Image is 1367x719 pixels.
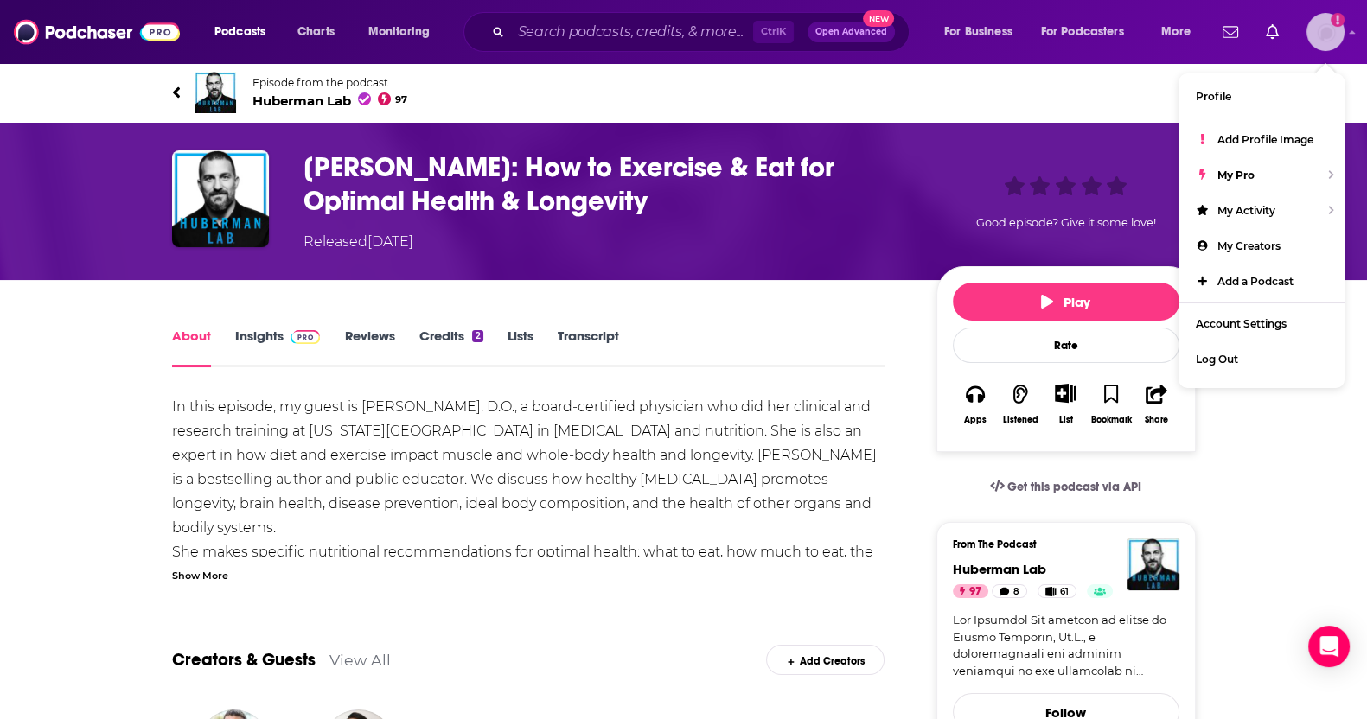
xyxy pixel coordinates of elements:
img: Huberman Lab [1127,538,1179,590]
span: Monitoring [368,20,430,44]
h1: Dr. Gabrielle Lyon: How to Exercise & Eat for Optimal Health & Longevity [303,150,909,218]
div: Search podcasts, credits, & more... [480,12,926,52]
a: View All [329,651,391,669]
a: 97 [953,584,988,598]
button: Show profile menu [1306,13,1345,51]
img: Dr. Gabrielle Lyon: How to Exercise & Eat for Optimal Health & Longevity [172,150,269,247]
span: My Pro [1217,169,1255,181]
div: Listened [1003,415,1038,425]
span: For Podcasters [1041,20,1124,44]
button: open menu [1030,18,1149,46]
span: New [863,10,894,27]
span: My Creators [1217,239,1281,252]
span: Good episode? Give it some love! [976,216,1156,229]
div: Show More ButtonList [1043,372,1088,436]
a: Add Profile Image [1179,122,1345,157]
div: Add Creators [766,645,885,675]
span: Add Profile Image [1217,133,1313,146]
img: Podchaser Pro [291,330,321,344]
span: For Business [944,20,1012,44]
button: Play [953,283,1179,321]
span: My Activity [1217,204,1275,217]
div: Open Intercom Messenger [1308,626,1350,667]
a: Credits2 [418,328,482,367]
a: Get this podcast via API [976,466,1156,508]
div: Share [1145,415,1168,425]
span: More [1161,20,1191,44]
button: Listened [998,372,1043,436]
span: Account Settings [1196,317,1287,330]
div: Apps [964,415,987,425]
h3: From The Podcast [953,538,1166,550]
span: 97 [395,96,407,104]
a: Account Settings [1179,306,1345,341]
button: open menu [356,18,452,46]
a: Show notifications dropdown [1259,17,1286,47]
button: Share [1134,372,1179,436]
span: Add a Podcast [1217,275,1294,288]
a: Huberman Lab [953,561,1046,577]
img: Huberman Lab [195,72,236,113]
span: 61 [1060,583,1069,601]
button: open menu [1149,18,1212,46]
button: open menu [932,18,1034,46]
span: Episode from the podcast [252,76,408,89]
div: Released [DATE] [303,232,413,252]
button: Show More Button [1048,384,1083,403]
span: Log Out [1196,353,1238,366]
a: 61 [1038,584,1076,598]
a: Reviews [344,328,394,367]
a: Lor Ipsumdol Sit ametcon ad elitse do Eiusmo Temporin, Ut.L., e doloremagnaali eni adminim veniam... [953,612,1179,679]
a: Show notifications dropdown [1216,17,1245,47]
span: Logged in as nshort92 [1306,13,1345,51]
button: Bookmark [1089,372,1134,436]
span: Profile [1196,90,1231,103]
span: Get this podcast via API [1007,480,1141,494]
a: Transcript [558,328,619,367]
a: Profile [1179,79,1345,114]
a: Lists [508,328,533,367]
span: 8 [1013,583,1019,601]
a: About [172,328,211,367]
button: open menu [202,18,288,46]
svg: Add a profile image [1331,13,1345,27]
a: Huberman LabEpisode from the podcastHuberman Lab97 [172,72,1196,113]
span: Podcasts [214,20,265,44]
div: Bookmark [1090,415,1131,425]
a: 8 [992,584,1027,598]
span: Play [1041,294,1090,310]
a: Add a Podcast [1179,264,1345,299]
button: Open AdvancedNew [808,22,895,42]
a: My Creators [1179,228,1345,264]
span: Charts [297,20,335,44]
a: InsightsPodchaser Pro [235,328,321,367]
a: Creators & Guests [172,649,316,671]
button: Apps [953,372,998,436]
input: Search podcasts, credits, & more... [511,18,753,46]
span: Ctrl K [753,21,794,43]
ul: Show profile menu [1179,73,1345,388]
div: Rate [953,328,1179,363]
span: 97 [969,583,981,601]
div: List [1059,414,1073,425]
span: Open Advanced [815,28,887,36]
span: Huberman Lab [252,92,408,109]
img: Podchaser - Follow, Share and Rate Podcasts [14,16,180,48]
div: 2 [472,330,482,342]
img: User Profile [1306,13,1345,51]
a: Charts [286,18,345,46]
